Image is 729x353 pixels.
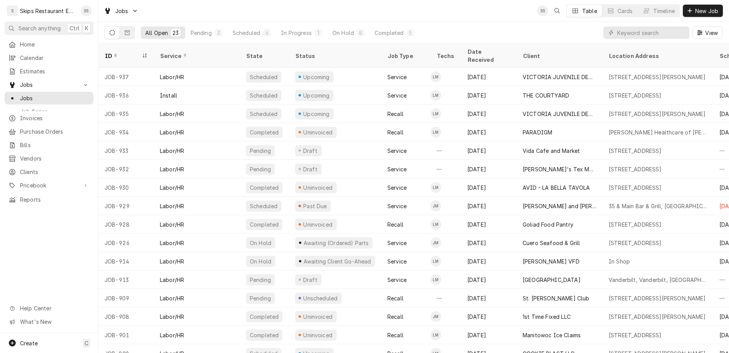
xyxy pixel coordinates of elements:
div: Service [160,52,232,60]
a: Go to Jobs [5,78,93,91]
a: Bills [5,139,93,151]
div: Completed [249,331,279,339]
div: Install [160,91,177,99]
div: [DATE] [461,68,516,86]
div: JOB-932 [98,160,154,178]
div: Recall [387,110,404,118]
div: Labor/HR [160,128,184,136]
div: Uninvoiced [302,313,334,321]
div: SS [81,5,91,16]
a: Go to Pricebook [5,179,93,192]
div: [STREET_ADDRESS] [609,331,662,339]
div: Service [387,165,407,173]
div: Uninvoiced [302,331,334,339]
div: LM [430,71,441,82]
div: Draft [302,276,319,284]
div: Recall [387,294,404,302]
div: 23 [173,29,179,37]
div: — [430,160,461,178]
div: [DATE] [461,123,516,141]
div: Labor/HR [160,313,184,321]
div: Pending [249,147,272,155]
div: [DATE] [461,215,516,234]
div: Upcoming [302,91,331,99]
div: Awaiting (Ordered) Parts [302,239,369,247]
div: Scheduled [249,91,278,99]
div: Scheduled [249,202,278,210]
div: [STREET_ADDRESS] [609,147,662,155]
div: LM [430,182,441,193]
div: Completed [249,313,279,321]
div: JOB-926 [98,234,154,252]
div: [DATE] [461,197,516,215]
a: Go to What's New [5,315,93,328]
div: Longino Monroe's Avatar [430,219,441,230]
span: Jobs [20,81,78,89]
div: Past Due [302,202,328,210]
span: New Job [694,7,720,15]
a: Job Series [5,105,93,118]
div: Draft [302,165,319,173]
span: C [85,339,88,347]
div: [STREET_ADDRESS][PERSON_NAME] [609,73,706,81]
span: Bills [20,141,90,149]
div: JM [430,201,441,211]
div: On Hold [249,257,272,265]
div: Draft [302,147,319,155]
div: Service [387,147,407,155]
div: JM [430,237,441,248]
div: Pending [249,294,272,302]
div: Jason Marroquin's Avatar [430,311,441,322]
div: Jason Marroquin's Avatar [430,201,441,211]
div: Pending [249,276,272,284]
span: Ctrl [70,24,80,32]
div: Service [387,91,407,99]
div: Unscheduled [302,294,339,302]
span: Calendar [20,54,90,62]
div: [DATE] [461,326,516,344]
div: 1 [316,29,321,37]
div: Longino Monroe's Avatar [430,256,441,267]
div: Labor/HR [160,147,184,155]
span: Clients [20,168,90,176]
div: JOB-936 [98,86,154,104]
div: Labor/HR [160,184,184,192]
div: State [246,52,283,60]
div: Labor/HR [160,331,184,339]
div: — [430,141,461,160]
div: Labor/HR [160,202,184,210]
a: Calendar [5,51,93,64]
span: What's New [20,318,89,326]
span: Home [20,40,90,48]
span: Invoices [20,114,90,122]
div: 8 [359,29,363,37]
button: New Job [683,5,723,17]
div: Location Address [609,52,706,60]
div: Service [387,257,407,265]
a: Go to Help Center [5,302,93,315]
div: In Shop [609,257,630,265]
div: 35 & Main Bar & Grill, [GEOGRAPHIC_DATA], [GEOGRAPHIC_DATA] 77990 [609,202,707,210]
div: [DATE] [461,141,516,160]
div: JOB-914 [98,252,154,270]
span: Pricebook [20,181,78,189]
div: In Progress [281,29,312,37]
div: Scheduled [249,73,278,81]
div: Awaiting Client Go-Ahead [302,257,372,265]
div: Skips Restaurant Equipment [20,7,76,15]
div: [DATE] [461,270,516,289]
div: THE COURTYARD [523,91,569,99]
a: Jobs [5,92,93,104]
div: [DATE] [461,289,516,307]
div: JOB-930 [98,178,154,197]
a: Home [5,38,93,51]
div: [PERSON_NAME]'s Tex Mex Restaurant [523,165,596,173]
div: JOB-909 [98,289,154,307]
div: Longino Monroe's Avatar [430,90,441,101]
div: [DATE] [461,307,516,326]
div: JOB-935 [98,104,154,123]
div: Longino Monroe's Avatar [430,182,441,193]
div: JOB-934 [98,123,154,141]
div: Cards [618,7,633,15]
div: JOB-913 [98,270,154,289]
